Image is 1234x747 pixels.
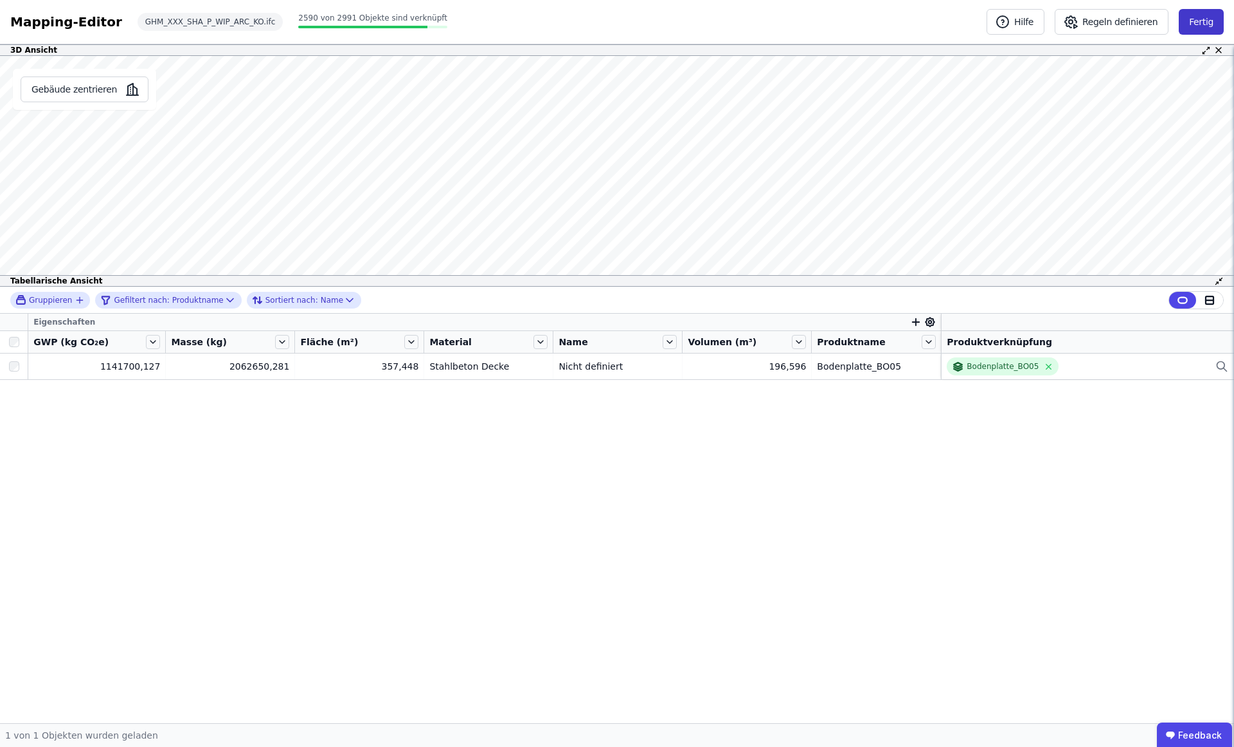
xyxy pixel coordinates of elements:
[300,360,418,373] div: 357,448
[21,76,148,102] button: Gebäude zentrieren
[1179,9,1224,35] button: Fertig
[947,336,1229,348] div: Produktverknüpfung
[33,317,95,327] span: Eigenschaften
[967,361,1039,372] div: Bodenplatte_BO05
[171,336,227,348] span: Masse (kg)
[10,45,57,55] span: 3D Ansicht
[429,360,548,373] div: Stahlbeton Decke
[265,295,318,305] span: Sortiert nach:
[429,336,472,348] span: Material
[33,336,109,348] span: GWP (kg CO₂e)
[29,295,72,305] span: Gruppieren
[688,336,756,348] span: Volumen (m³)
[817,336,885,348] span: Produktname
[100,292,223,308] div: Produktname
[252,292,343,308] div: Name
[688,360,806,373] div: 196,596
[33,360,160,373] div: 1141700,127
[300,336,358,348] span: Fläche (m²)
[15,294,85,305] button: Gruppieren
[817,360,935,373] div: Bodenplatte_BO05
[559,360,677,373] div: Nicht definiert
[138,13,283,31] div: GHM_XXX_SHA_P_WIP_ARC_KO.ifc
[298,14,447,22] span: 2590 von 2991 Objekte sind verknüpft
[114,295,169,305] span: Gefiltert nach:
[10,13,122,31] div: Mapping-Editor
[1055,9,1168,35] button: Regeln definieren
[10,276,102,286] span: Tabellarische Ansicht
[559,336,587,348] span: Name
[171,360,289,373] div: 2062650,281
[987,9,1044,35] button: Hilfe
